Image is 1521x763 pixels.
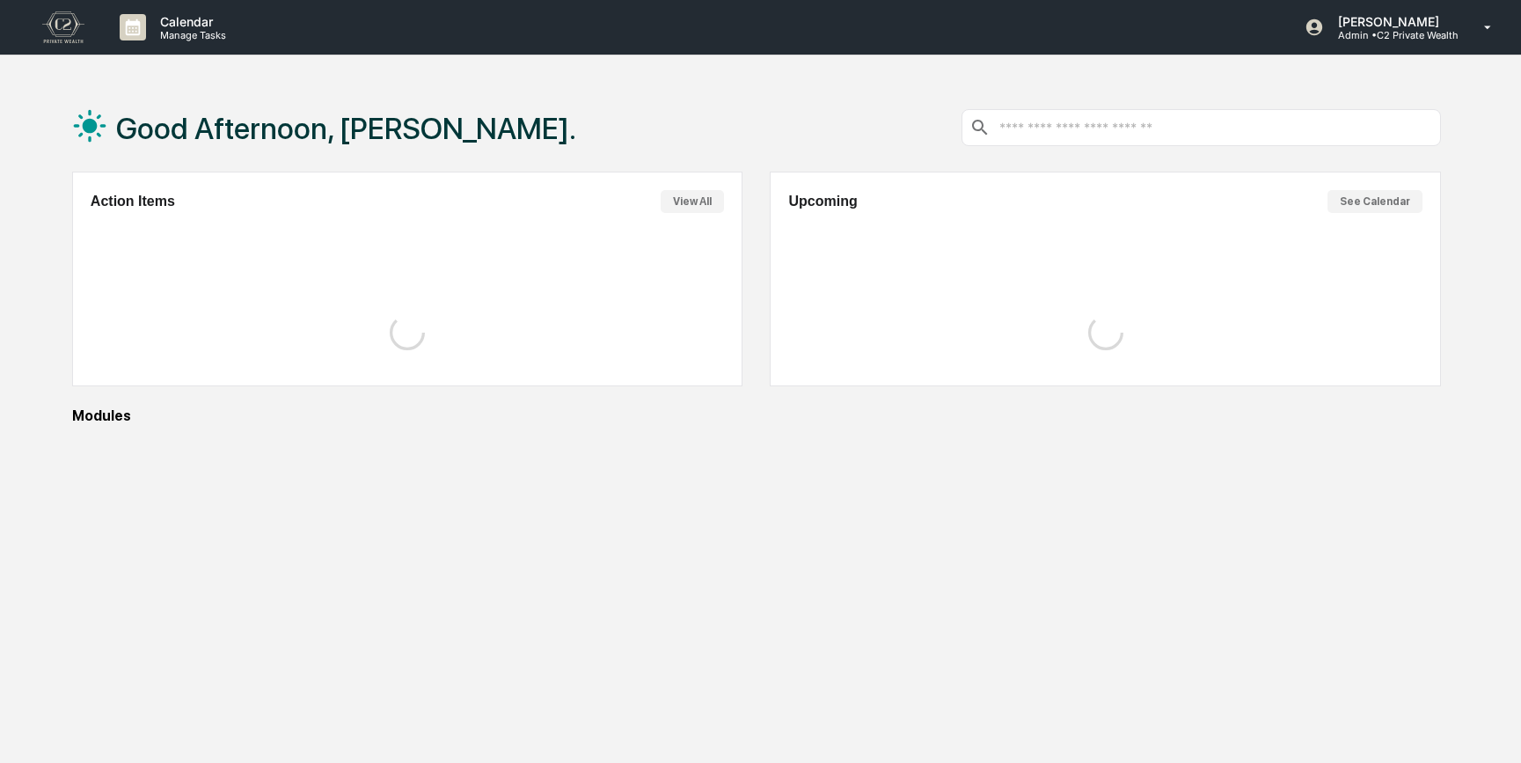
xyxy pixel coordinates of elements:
[1324,14,1459,29] p: [PERSON_NAME]
[116,111,576,146] h1: Good Afternoon, [PERSON_NAME].
[1327,190,1422,213] button: See Calendar
[91,194,175,209] h2: Action Items
[146,14,235,29] p: Calendar
[72,407,1441,424] div: Modules
[788,194,857,209] h2: Upcoming
[146,29,235,41] p: Manage Tasks
[1324,29,1459,41] p: Admin • C2 Private Wealth
[661,190,724,213] button: View All
[42,11,84,43] img: logo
